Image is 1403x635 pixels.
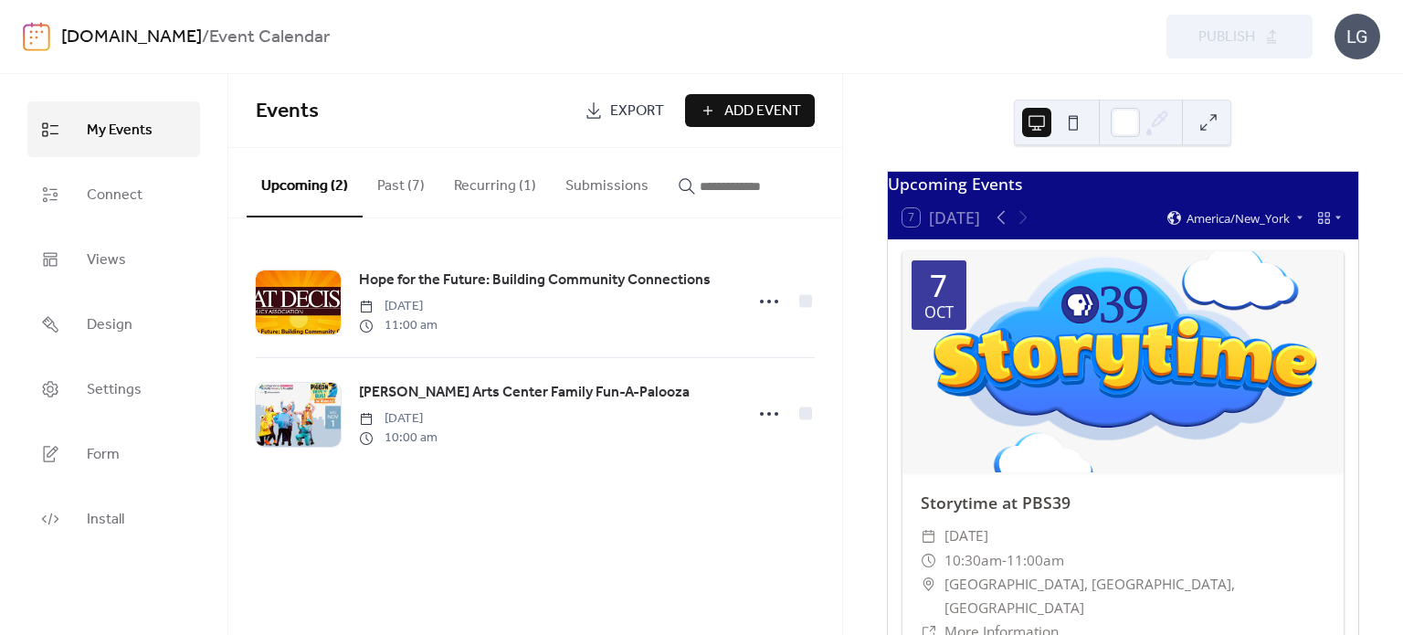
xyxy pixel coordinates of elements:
[87,376,142,404] span: Settings
[921,573,937,597] div: ​
[87,440,120,469] span: Form
[1187,212,1290,224] span: America/New_York
[202,20,209,55] b: /
[27,491,200,546] a: Install
[359,409,438,429] span: [DATE]
[87,505,124,534] span: Install
[924,305,954,321] div: Oct
[1002,549,1007,573] span: -
[921,549,937,573] div: ​
[87,181,142,209] span: Connect
[921,492,1071,513] a: Storytime at PBS39
[610,101,664,122] span: Export
[363,148,439,216] button: Past (7)
[61,20,202,55] a: [DOMAIN_NAME]
[359,382,690,404] span: [PERSON_NAME] Arts Center Family Fun-A-Palooza
[87,116,153,144] span: My Events
[209,20,330,55] b: Event Calendar
[724,101,801,122] span: Add Event
[359,381,690,405] a: [PERSON_NAME] Arts Center Family Fun-A-Palooza
[27,166,200,222] a: Connect
[685,94,815,127] button: Add Event
[87,246,126,274] span: Views
[27,101,200,157] a: My Events
[1007,549,1064,573] span: 11:00am
[944,573,1325,620] span: [GEOGRAPHIC_DATA], [GEOGRAPHIC_DATA], [GEOGRAPHIC_DATA]
[944,524,988,548] span: [DATE]
[359,269,711,292] a: Hope for the Future: Building Community Connections
[888,172,1358,196] div: Upcoming Events
[930,270,947,301] div: 7
[87,311,132,339] span: Design
[359,270,711,291] span: Hope for the Future: Building Community Connections
[247,148,363,217] button: Upcoming (2)
[359,316,438,335] span: 11:00 am
[944,549,1002,573] span: 10:30am
[27,231,200,287] a: Views
[27,296,200,352] a: Design
[359,429,438,448] span: 10:00 am
[551,148,663,216] button: Submissions
[439,148,551,216] button: Recurring (1)
[571,94,678,127] a: Export
[27,361,200,417] a: Settings
[359,297,438,316] span: [DATE]
[256,91,319,132] span: Events
[27,426,200,482] a: Form
[23,22,50,51] img: logo
[1334,14,1380,59] div: LG
[921,524,937,548] div: ​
